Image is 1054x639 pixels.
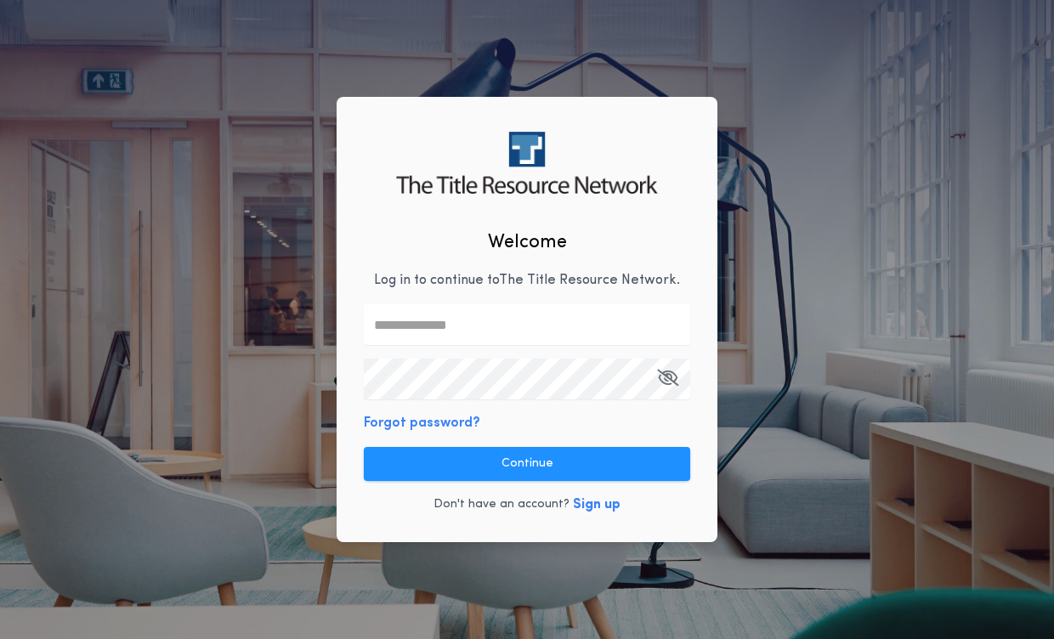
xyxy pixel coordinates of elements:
button: Forgot password? [364,413,480,433]
button: Open Keeper Popup [657,359,678,399]
img: logo [396,132,657,194]
h2: Welcome [488,229,567,257]
p: Log in to continue to The Title Resource Network . [374,270,680,291]
button: Continue [364,447,690,481]
button: Sign up [573,495,620,515]
p: Don't have an account? [433,496,569,513]
input: Open Keeper Popup [364,359,690,399]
